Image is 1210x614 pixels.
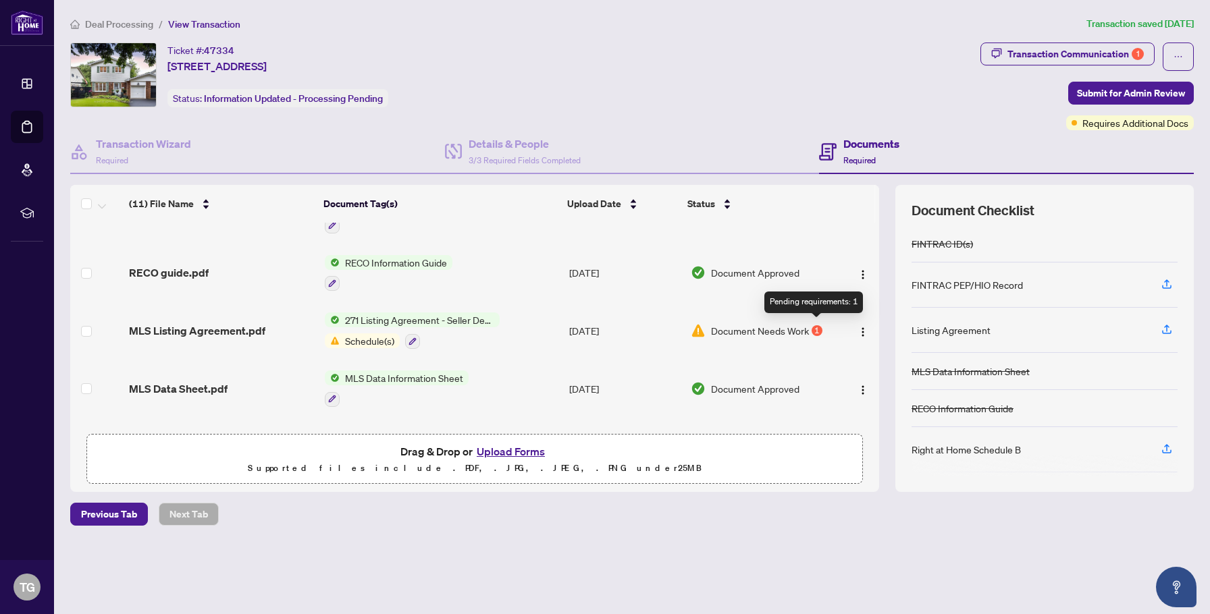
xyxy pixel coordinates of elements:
[325,312,500,349] button: Status Icon271 Listing Agreement - Seller Designated Representation Agreement Authority to Offer ...
[711,381,799,396] span: Document Approved
[129,196,194,211] span: (11) File Name
[564,418,685,476] td: [DATE]
[469,155,581,165] span: 3/3 Required Fields Completed
[81,503,137,525] span: Previous Tab
[843,136,899,152] h4: Documents
[340,333,400,348] span: Schedule(s)
[1086,16,1194,32] article: Transaction saved [DATE]
[96,136,191,152] h4: Transaction Wizard
[1082,115,1188,130] span: Requires Additional Docs
[473,443,549,460] button: Upload Forms
[318,185,562,223] th: Document Tag(s)
[691,323,706,338] img: Document Status
[912,442,1021,457] div: Right at Home Schedule B
[912,364,1030,379] div: MLS Data Information Sheet
[71,43,156,107] img: IMG-E12323524_1.jpg
[340,370,469,385] span: MLS Data Information Sheet
[87,435,862,484] span: Drag & Drop orUpload FormsSupported files include .PDF, .JPG, .JPEG, .PNG under25MB
[843,155,876,165] span: Required
[70,503,148,526] button: Previous Tab
[852,378,874,399] button: Logo
[691,265,706,280] img: Document Status
[70,20,80,29] span: home
[325,370,340,385] img: Status Icon
[400,443,549,460] span: Drag & Drop or
[562,185,682,223] th: Upload Date
[325,255,340,270] img: Status Icon
[912,201,1034,220] span: Document Checklist
[812,325,822,336] div: 1
[159,16,163,32] li: /
[204,92,383,105] span: Information Updated - Processing Pending
[980,43,1155,65] button: Transaction Communication1
[325,255,452,291] button: Status IconRECO Information Guide
[564,302,685,360] td: [DATE]
[687,196,715,211] span: Status
[168,18,240,30] span: View Transaction
[167,43,234,58] div: Ticket #:
[167,58,267,74] span: [STREET_ADDRESS]
[852,262,874,283] button: Logo
[1077,82,1185,104] span: Submit for Admin Review
[858,385,868,395] img: Logo
[858,327,868,337] img: Logo
[912,277,1023,292] div: FINTRAC PEP/HIO Record
[129,323,265,339] span: MLS Listing Agreement.pdf
[912,401,1014,416] div: RECO Information Guide
[96,155,128,165] span: Required
[340,255,452,270] span: RECO Information Guide
[567,196,621,211] span: Upload Date
[204,45,234,57] span: 47334
[564,360,685,418] td: [DATE]
[711,265,799,280] span: Document Approved
[1156,567,1196,607] button: Open asap
[711,323,809,338] span: Document Needs Work
[129,381,228,397] span: MLS Data Sheet.pdf
[1007,43,1144,65] div: Transaction Communication
[682,185,833,223] th: Status
[159,503,219,526] button: Next Tab
[858,269,868,280] img: Logo
[340,312,500,327] span: 271 Listing Agreement - Seller Designated Representation Agreement Authority to Offer for Sale
[1132,48,1144,60] div: 1
[564,244,685,302] td: [DATE]
[1068,82,1194,105] button: Submit for Admin Review
[95,460,854,476] p: Supported files include .PDF, .JPG, .JPEG, .PNG under 25 MB
[129,264,209,281] span: RECO guide.pdf
[691,381,706,396] img: Document Status
[85,18,153,30] span: Deal Processing
[1174,52,1183,61] span: ellipsis
[852,320,874,341] button: Logo
[764,291,863,313] div: Pending requirements: 1
[11,10,43,35] img: logo
[325,370,469,407] button: Status IconMLS Data Information Sheet
[912,323,991,337] div: Listing Agreement
[167,89,388,107] div: Status:
[912,236,973,251] div: FINTRAC ID(s)
[325,333,340,348] img: Status Icon
[20,578,35,596] span: TG
[469,136,581,152] h4: Details & People
[124,185,318,223] th: (11) File Name
[325,312,340,327] img: Status Icon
